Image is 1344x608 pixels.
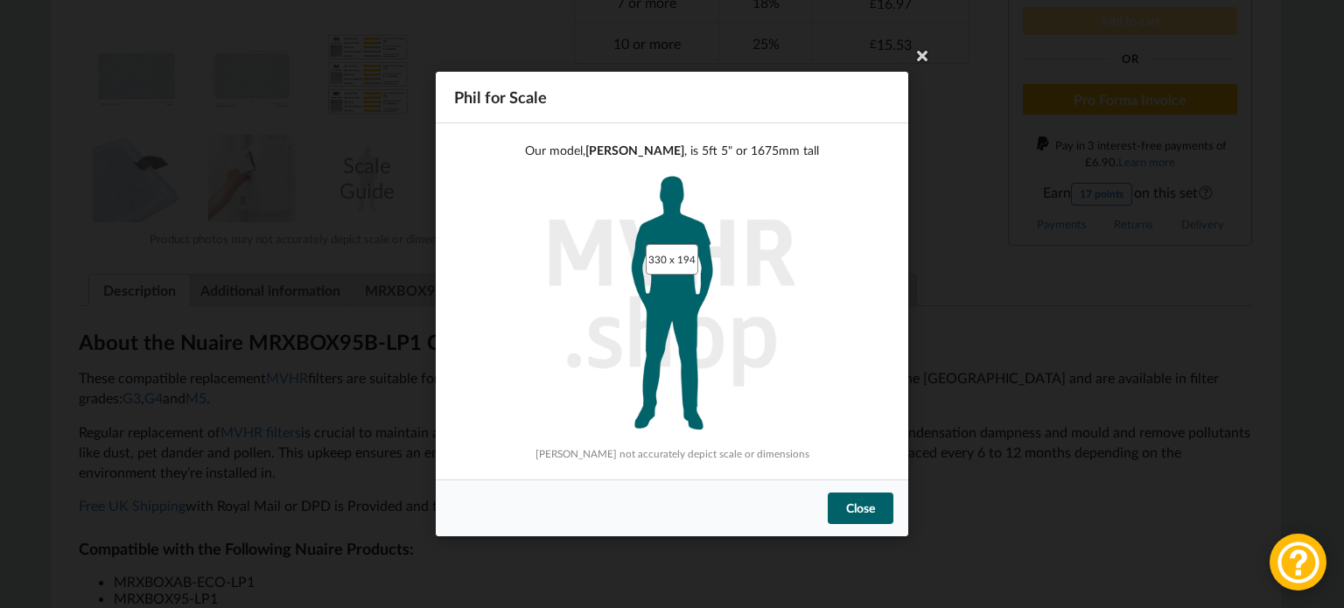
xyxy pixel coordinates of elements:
b: [PERSON_NAME] [585,143,684,157]
p: [PERSON_NAME] not accurately depict scale or dimensions [454,446,890,461]
div: 330 x 194 [646,244,697,275]
p: Our model, , is 5ft 5" or 1675mm tall [454,142,890,159]
div: Close [828,493,893,524]
div: Phil for Scale [436,72,908,123]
